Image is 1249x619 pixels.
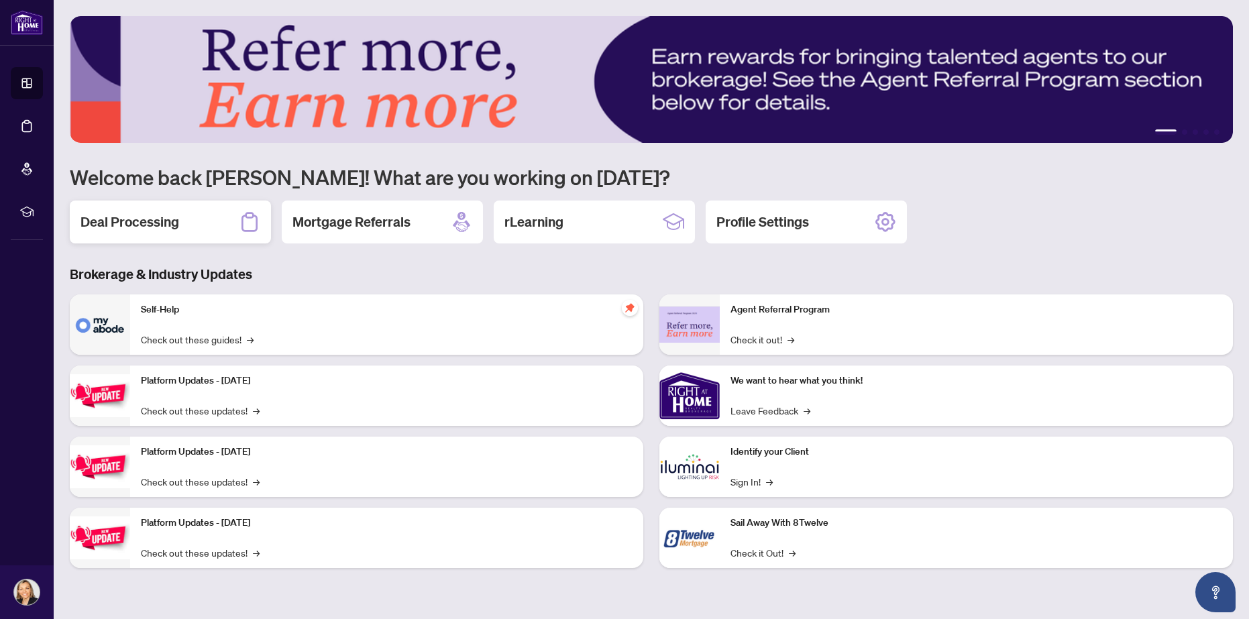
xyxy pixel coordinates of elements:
[141,403,260,418] a: Check out these updates!→
[730,445,1222,459] p: Identify your Client
[141,374,633,388] p: Platform Updates - [DATE]
[247,332,254,347] span: →
[1182,129,1187,135] button: 2
[141,545,260,560] a: Check out these updates!→
[141,445,633,459] p: Platform Updates - [DATE]
[253,474,260,489] span: →
[141,302,633,317] p: Self-Help
[14,579,40,605] img: Profile Icon
[730,545,796,560] a: Check it Out!→
[70,294,130,355] img: Self-Help
[730,374,1222,388] p: We want to hear what you think!
[730,332,794,347] a: Check it out!→
[1193,129,1198,135] button: 3
[70,374,130,416] img: Platform Updates - July 21, 2025
[1214,129,1219,135] button: 5
[788,332,794,347] span: →
[730,516,1222,530] p: Sail Away With 8Twelve
[659,508,720,568] img: Sail Away With 8Twelve
[804,403,810,418] span: →
[80,213,179,231] h2: Deal Processing
[1203,129,1209,135] button: 4
[622,300,638,316] span: pushpin
[659,365,720,426] img: We want to hear what you think!
[141,332,254,347] a: Check out these guides!→
[730,403,810,418] a: Leave Feedback→
[659,306,720,343] img: Agent Referral Program
[292,213,411,231] h2: Mortgage Referrals
[504,213,563,231] h2: rLearning
[253,545,260,560] span: →
[253,403,260,418] span: →
[70,164,1233,190] h1: Welcome back [PERSON_NAME]! What are you working on [DATE]?
[70,445,130,488] img: Platform Updates - July 8, 2025
[1155,129,1177,135] button: 1
[659,437,720,497] img: Identify your Client
[766,474,773,489] span: →
[141,474,260,489] a: Check out these updates!→
[716,213,809,231] h2: Profile Settings
[70,265,1233,284] h3: Brokerage & Industry Updates
[141,516,633,530] p: Platform Updates - [DATE]
[730,474,773,489] a: Sign In!→
[70,516,130,559] img: Platform Updates - June 23, 2025
[730,302,1222,317] p: Agent Referral Program
[70,16,1233,143] img: Slide 0
[1195,572,1236,612] button: Open asap
[789,545,796,560] span: →
[11,10,43,35] img: logo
